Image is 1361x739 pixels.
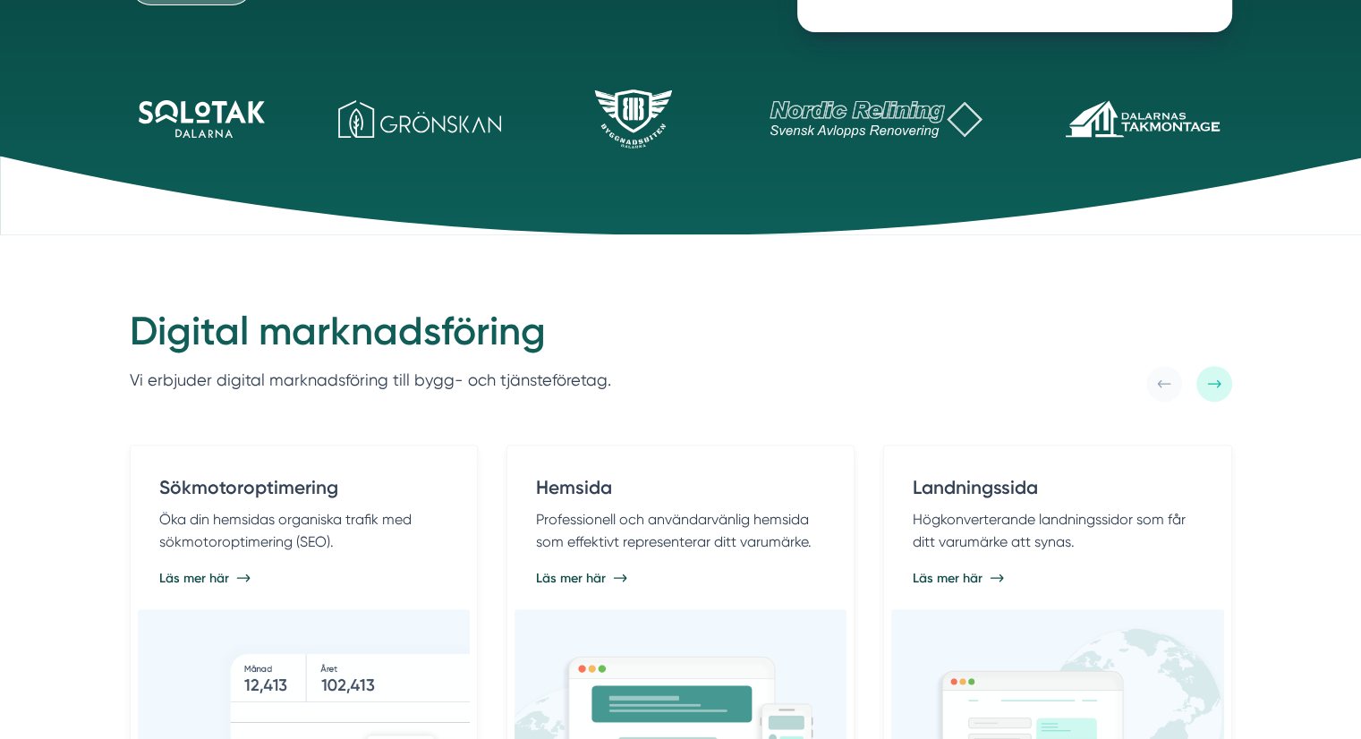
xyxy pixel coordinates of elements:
[159,569,229,587] span: Läs mer här
[913,569,982,587] span: Läs mer här
[159,474,448,507] h4: Sökmotoroptimering
[130,306,611,367] h2: Digital marknadsföring
[536,508,825,554] p: Professionell och användarvänlig hemsida som effektivt representerar ditt varumärke.
[913,508,1202,554] p: Högkonverterande landningssidor som får ditt varumärke att synas.
[913,474,1202,507] h4: Landningssida
[130,368,611,394] p: Vi erbjuder digital marknadsföring till bygg- och tjänsteföretag.
[536,569,606,587] span: Läs mer här
[536,474,825,507] h4: Hemsida
[159,508,448,554] p: Öka din hemsidas organiska trafik med sökmotoroptimering (SEO).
